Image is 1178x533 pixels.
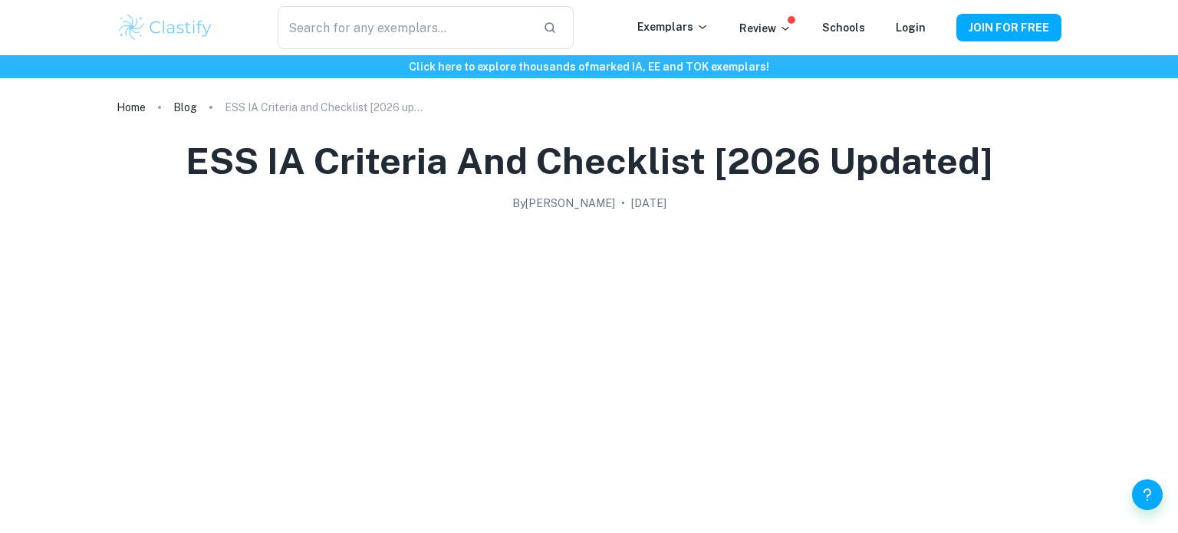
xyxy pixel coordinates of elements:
p: • [621,195,625,212]
a: Login [896,21,926,34]
h6: Click here to explore thousands of marked IA, EE and TOK exemplars ! [3,58,1175,75]
img: ESS IA Criteria and Checklist [2026 updated] cover image [282,218,896,525]
p: Exemplars [637,18,709,35]
button: Help and Feedback [1132,479,1163,510]
h1: ESS IA Criteria and Checklist [2026 updated] [186,137,993,186]
h2: By [PERSON_NAME] [512,195,615,212]
a: Schools [822,21,865,34]
input: Search for any exemplars... [278,6,531,49]
a: Home [117,97,146,118]
a: Blog [173,97,197,118]
img: Clastify logo [117,12,214,43]
p: ESS IA Criteria and Checklist [2026 updated] [225,99,424,116]
p: Review [739,20,791,37]
button: JOIN FOR FREE [956,14,1061,41]
h2: [DATE] [631,195,666,212]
